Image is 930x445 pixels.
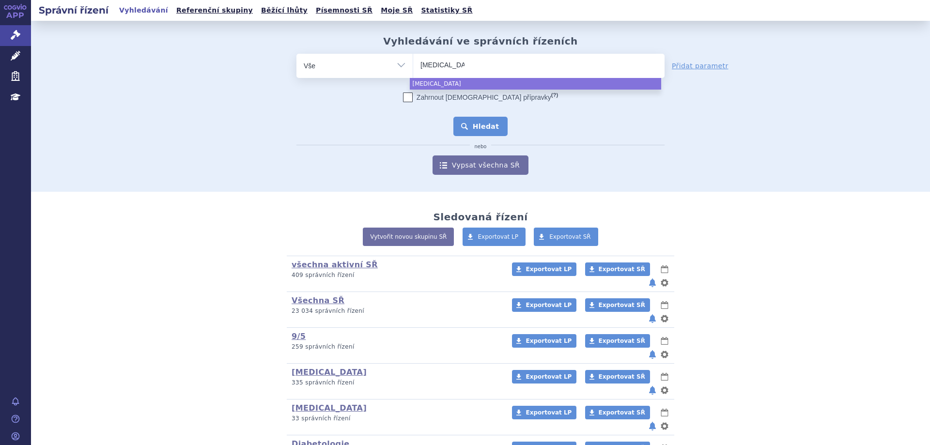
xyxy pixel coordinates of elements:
[383,35,578,47] h2: Vyhledávání ve správních řízeních
[585,298,650,312] a: Exportovat SŘ
[433,155,528,175] a: Vypsat všechna SŘ
[660,384,669,396] button: nastavení
[551,92,558,98] abbr: (?)
[660,335,669,347] button: lhůty
[478,233,519,240] span: Exportovat LP
[512,334,576,348] a: Exportovat LP
[648,420,657,432] button: notifikace
[410,78,661,90] li: [MEDICAL_DATA]
[599,409,645,416] span: Exportovat SŘ
[292,271,499,279] p: 409 správních řízení
[292,368,367,377] a: [MEDICAL_DATA]
[418,4,475,17] a: Statistiky SŘ
[378,4,416,17] a: Moje SŘ
[585,334,650,348] a: Exportovat SŘ
[526,266,572,273] span: Exportovat LP
[403,92,558,102] label: Zahrnout [DEMOGRAPHIC_DATA] přípravky
[173,4,256,17] a: Referenční skupiny
[672,61,728,71] a: Přidat parametr
[292,296,344,305] a: Všechna SŘ
[660,313,669,324] button: nastavení
[660,349,669,360] button: nastavení
[470,144,492,150] i: nebo
[292,343,499,351] p: 259 správních řízení
[660,420,669,432] button: nastavení
[292,260,378,269] a: všechna aktivní SŘ
[585,262,650,276] a: Exportovat SŘ
[660,263,669,275] button: lhůty
[526,409,572,416] span: Exportovat LP
[463,228,526,246] a: Exportovat LP
[512,370,576,384] a: Exportovat LP
[526,373,572,380] span: Exportovat LP
[313,4,375,17] a: Písemnosti SŘ
[453,117,508,136] button: Hledat
[648,384,657,396] button: notifikace
[526,302,572,308] span: Exportovat LP
[599,266,645,273] span: Exportovat SŘ
[660,371,669,383] button: lhůty
[599,338,645,344] span: Exportovat SŘ
[116,4,171,17] a: Vyhledávání
[585,406,650,419] a: Exportovat SŘ
[512,406,576,419] a: Exportovat LP
[660,407,669,418] button: lhůty
[599,302,645,308] span: Exportovat SŘ
[648,277,657,289] button: notifikace
[648,313,657,324] button: notifikace
[648,349,657,360] button: notifikace
[512,262,576,276] a: Exportovat LP
[549,233,591,240] span: Exportovat SŘ
[292,403,367,413] a: [MEDICAL_DATA]
[512,298,576,312] a: Exportovat LP
[660,299,669,311] button: lhůty
[363,228,454,246] a: Vytvořit novou skupinu SŘ
[292,414,499,423] p: 33 správních řízení
[258,4,310,17] a: Běžící lhůty
[660,277,669,289] button: nastavení
[526,338,572,344] span: Exportovat LP
[599,373,645,380] span: Exportovat SŘ
[292,379,499,387] p: 335 správních řízení
[433,211,527,223] h2: Sledovaná řízení
[534,228,598,246] a: Exportovat SŘ
[292,332,306,341] a: 9/5
[31,3,116,17] h2: Správní řízení
[292,307,499,315] p: 23 034 správních řízení
[585,370,650,384] a: Exportovat SŘ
